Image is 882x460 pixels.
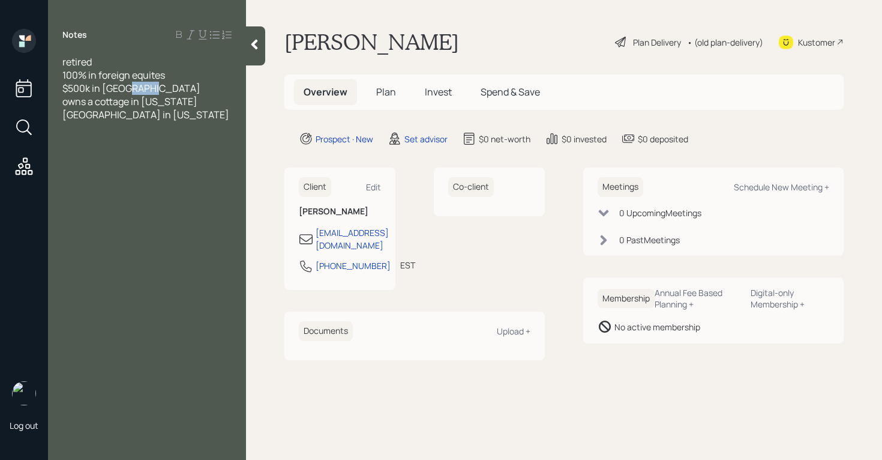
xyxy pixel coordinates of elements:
[299,177,331,197] h6: Client
[619,207,701,219] div: 0 Upcoming Meeting s
[62,95,229,121] span: owns a cottage in [US_STATE][GEOGRAPHIC_DATA] in [US_STATE]
[376,85,396,98] span: Plan
[62,55,92,68] span: retired
[562,133,607,145] div: $0 invested
[62,68,165,82] span: 100% in foreign equites
[633,36,681,49] div: Plan Delivery
[598,177,643,197] h6: Meetings
[614,321,700,333] div: No active membership
[448,177,494,197] h6: Co-client
[62,29,87,41] label: Notes
[425,85,452,98] span: Invest
[299,207,381,217] h6: [PERSON_NAME]
[316,226,389,252] div: [EMAIL_ADDRESS][DOMAIN_NAME]
[619,234,680,246] div: 0 Past Meeting s
[299,321,353,341] h6: Documents
[734,181,829,193] div: Schedule New Meeting +
[400,259,415,271] div: EST
[798,36,835,49] div: Kustomer
[316,259,391,272] div: [PHONE_NUMBER]
[366,181,381,193] div: Edit
[62,82,200,95] span: $500k in [GEOGRAPHIC_DATA]
[497,325,530,337] div: Upload +
[10,420,38,431] div: Log out
[751,287,829,310] div: Digital-only Membership +
[316,133,373,145] div: Prospect · New
[404,133,448,145] div: Set advisor
[655,287,741,310] div: Annual Fee Based Planning +
[638,133,688,145] div: $0 deposited
[481,85,540,98] span: Spend & Save
[12,381,36,405] img: retirable_logo.png
[687,36,763,49] div: • (old plan-delivery)
[284,29,459,55] h1: [PERSON_NAME]
[598,289,655,309] h6: Membership
[479,133,530,145] div: $0 net-worth
[304,85,347,98] span: Overview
